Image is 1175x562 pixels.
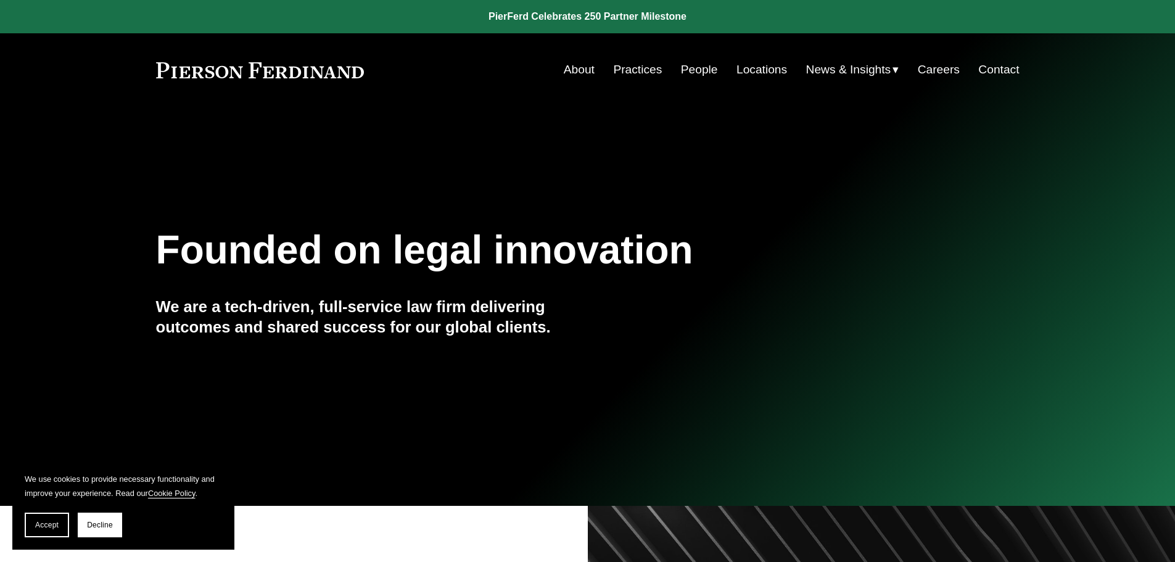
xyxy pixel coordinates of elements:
[35,521,59,529] span: Accept
[736,58,787,81] a: Locations
[78,513,122,537] button: Decline
[806,58,899,81] a: folder dropdown
[87,521,113,529] span: Decline
[918,58,960,81] a: Careers
[25,472,222,500] p: We use cookies to provide necessary functionality and improve your experience. Read our .
[156,228,876,273] h1: Founded on legal innovation
[25,513,69,537] button: Accept
[978,58,1019,81] a: Contact
[613,58,662,81] a: Practices
[564,58,595,81] a: About
[156,297,588,337] h4: We are a tech-driven, full-service law firm delivering outcomes and shared success for our global...
[12,460,234,550] section: Cookie banner
[148,489,196,498] a: Cookie Policy
[806,59,891,81] span: News & Insights
[681,58,718,81] a: People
